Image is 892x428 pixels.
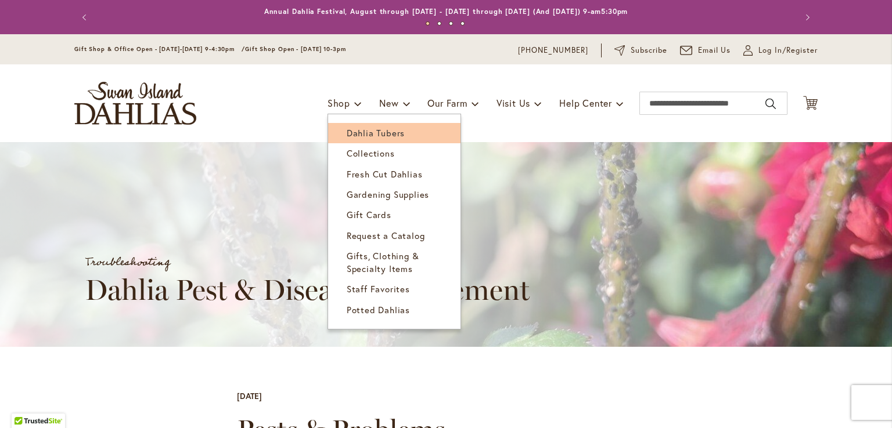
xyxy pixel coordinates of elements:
button: 3 of 4 [449,21,453,26]
span: Visit Us [497,97,530,109]
button: Previous [74,6,98,29]
button: 4 of 4 [461,21,465,26]
span: Collections [347,147,395,159]
a: Gift Cards [328,205,461,225]
span: Gardening Supplies [347,188,429,200]
span: Gift Shop Open - [DATE] 10-3pm [245,45,346,53]
a: Log In/Register [743,45,818,56]
span: Gifts, Clothing & Specialty Items [347,250,419,274]
button: 2 of 4 [437,21,441,26]
span: Gift Shop & Office Open - [DATE]-[DATE] 9-4:30pm / [74,45,245,53]
a: store logo [74,82,196,125]
span: Fresh Cut Dahlias [347,168,423,180]
span: New [379,97,398,109]
span: Email Us [698,45,731,56]
span: Staff Favorites [347,283,410,295]
a: Email Us [680,45,731,56]
span: Our Farm [427,97,467,109]
button: 1 of 4 [426,21,430,26]
a: Subscribe [614,45,667,56]
a: Annual Dahlia Festival, August through [DATE] - [DATE] through [DATE] (And [DATE]) 9-am5:30pm [264,7,628,16]
span: Dahlia Tubers [347,127,405,139]
h1: Dahlia Pest & Disease Management [85,273,642,307]
span: Help Center [559,97,612,109]
a: [PHONE_NUMBER] [518,45,588,56]
span: Shop [328,97,350,109]
span: Subscribe [631,45,667,56]
span: Request a Catalog [347,230,425,241]
span: Potted Dahlias [347,304,410,315]
button: Next [794,6,818,29]
span: Log In/Register [758,45,818,56]
a: Troubleshooting [85,251,170,273]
